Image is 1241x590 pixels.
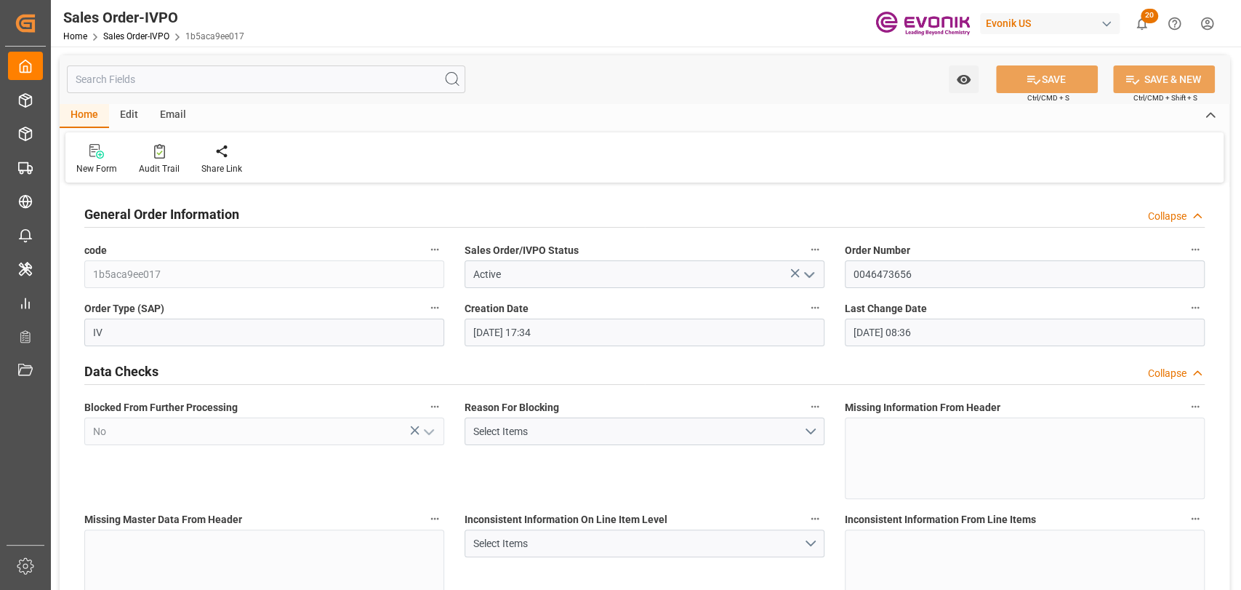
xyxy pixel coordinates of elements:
button: open menu [417,420,438,443]
span: Ctrl/CMD + S [1027,92,1069,103]
div: Edit [109,103,149,128]
span: Last Change Date [845,301,927,316]
span: Blocked From Further Processing [84,400,238,415]
button: Missing Master Data From Header [425,509,444,528]
div: Share Link [201,162,242,175]
button: Sales Order/IVPO Status [806,240,824,259]
button: Missing Information From Header [1186,397,1205,416]
div: New Form [76,162,117,175]
a: Sales Order-IVPO [103,31,169,41]
button: Help Center [1158,7,1191,40]
span: Sales Order/IVPO Status [465,243,579,258]
input: MM-DD-YYYY HH:MM [845,319,1205,346]
button: Order Number [1186,240,1205,259]
div: Collapse [1148,209,1186,224]
a: Home [63,31,87,41]
button: Inconsistent Information On Line Item Level [806,509,824,528]
button: SAVE & NEW [1113,65,1215,93]
span: 20 [1141,9,1158,23]
input: MM-DD-YYYY HH:MM [465,319,824,346]
input: Search Fields [67,65,465,93]
div: Evonik US [980,13,1120,34]
button: open menu [949,65,979,93]
div: Home [60,103,109,128]
button: Blocked From Further Processing [425,397,444,416]
button: Reason For Blocking [806,397,824,416]
button: Evonik US [980,9,1125,37]
span: Ctrl/CMD + Shift + S [1133,92,1197,103]
span: Missing Information From Header [845,400,1000,415]
span: Creation Date [465,301,529,316]
h2: Data Checks [84,362,158,381]
span: Order Type (SAP) [84,301,164,316]
div: Select Items [473,424,803,439]
button: SAVE [996,65,1098,93]
button: Inconsistent Information From Line Items [1186,509,1205,528]
span: Inconsistent Information From Line Items [845,512,1036,527]
div: Select Items [473,536,803,551]
button: open menu [465,530,824,557]
button: open menu [465,418,824,445]
img: Evonik-brand-mark-Deep-Purple-RGB.jpeg_1700498283.jpeg [875,11,970,36]
div: Audit Trail [139,162,180,175]
span: Missing Master Data From Header [84,512,242,527]
div: Email [149,103,197,128]
h2: General Order Information [84,204,239,224]
div: Sales Order-IVPO [63,7,244,28]
button: show 20 new notifications [1125,7,1158,40]
button: Creation Date [806,298,824,317]
button: Order Type (SAP) [425,298,444,317]
button: open menu [797,263,819,286]
span: code [84,243,107,258]
span: Inconsistent Information On Line Item Level [465,512,667,527]
span: Reason For Blocking [465,400,559,415]
button: code [425,240,444,259]
button: Last Change Date [1186,298,1205,317]
div: Collapse [1148,366,1186,381]
span: Order Number [845,243,910,258]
